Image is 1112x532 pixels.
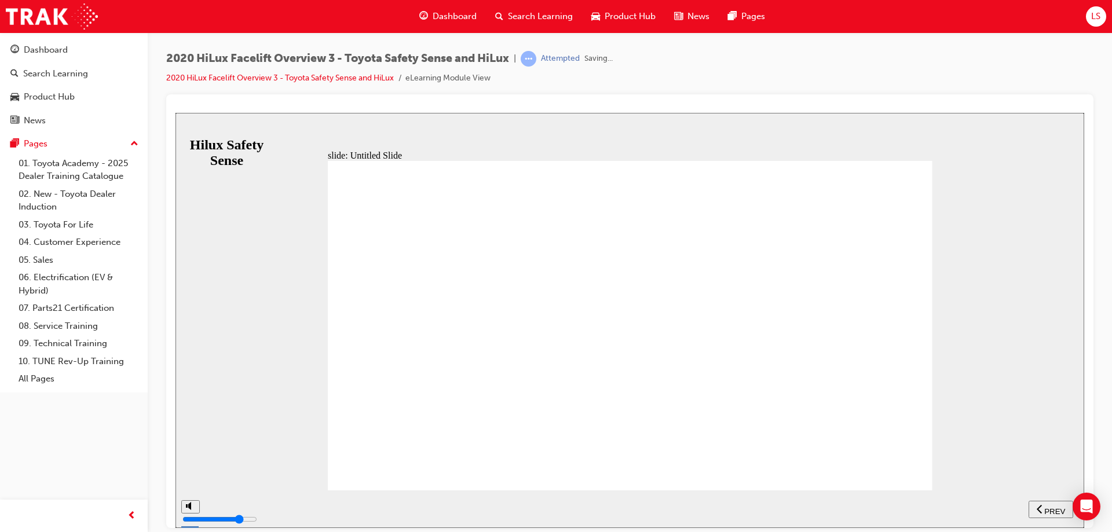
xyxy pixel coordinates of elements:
span: Search Learning [508,10,573,23]
span: prev-icon [127,509,136,523]
a: 10. TUNE Rev-Up Training [14,353,143,370]
a: 07. Parts21 Certification [14,299,143,317]
span: up-icon [130,137,138,152]
span: car-icon [10,92,19,102]
span: car-icon [591,9,600,24]
a: car-iconProduct Hub [582,5,665,28]
li: eLearning Module View [405,72,491,85]
span: | [514,52,516,65]
span: search-icon [495,9,503,24]
a: pages-iconPages [719,5,774,28]
img: Trak [6,3,98,30]
span: pages-icon [10,139,19,149]
div: News [24,114,46,127]
a: 2020 HiLux Facelift Overview 3 - Toyota Safety Sense and HiLux [166,73,394,83]
div: Dashboard [24,43,68,57]
span: Product Hub [605,10,656,23]
a: 02. New - Toyota Dealer Induction [14,185,143,216]
div: Attempted [541,53,580,64]
a: 06. Electrification (EV & Hybrid) [14,269,143,299]
span: search-icon [10,69,19,79]
a: guage-iconDashboard [410,5,486,28]
span: news-icon [674,9,683,24]
input: volume [7,402,82,411]
button: LS [1086,6,1106,27]
a: All Pages [14,370,143,388]
div: Pages [24,137,47,151]
a: 04. Customer Experience [14,233,143,251]
span: Saving... [584,52,613,65]
a: search-iconSearch Learning [486,5,582,28]
a: Product Hub [5,86,143,108]
button: previous [853,388,898,405]
a: 08. Service Training [14,317,143,335]
button: DashboardSearch LearningProduct HubNews [5,37,143,133]
span: learningRecordVerb_ATTEMPT-icon [521,51,536,67]
a: 03. Toyota For Life [14,216,143,234]
span: guage-icon [10,45,19,56]
span: pages-icon [728,9,737,24]
span: guage-icon [419,9,428,24]
button: volume [6,387,24,401]
a: 09. Technical Training [14,335,143,353]
a: Search Learning [5,63,143,85]
span: PREV [869,394,890,403]
a: 05. Sales [14,251,143,269]
span: News [687,10,709,23]
span: news-icon [10,116,19,126]
span: 2020 HiLux Facelift Overview 3 - Toyota Safety Sense and HiLux [166,52,509,65]
nav: slide navigation [853,377,898,415]
div: Search Learning [23,67,88,80]
div: misc controls [6,377,23,415]
a: News [5,110,143,131]
span: LS [1091,10,1100,23]
span: Dashboard [433,10,477,23]
a: Dashboard [5,39,143,61]
span: Pages [741,10,765,23]
button: Pages [5,133,143,155]
div: Open Intercom Messenger [1073,493,1100,520]
div: Product Hub [24,90,75,104]
a: news-iconNews [665,5,719,28]
a: 01. Toyota Academy - 2025 Dealer Training Catalogue [14,155,143,185]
